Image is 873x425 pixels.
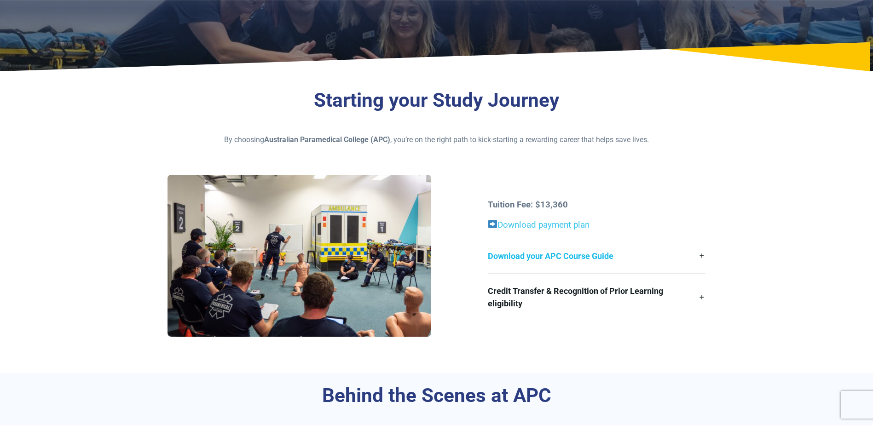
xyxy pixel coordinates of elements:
[168,134,706,145] p: By choosing , you’re on the right path to kick-starting a rewarding career that helps save lives.
[488,239,705,273] a: Download your APC Course Guide
[488,220,497,229] img: ➡️
[168,384,706,408] h3: Behind the Scenes at APC
[264,135,390,144] strong: Australian Paramedical College (APC)
[497,220,590,230] a: Download payment plan
[488,274,705,321] a: Credit Transfer & Recognition of Prior Learning eligibility
[488,200,568,210] strong: Tuition Fee: $13,360
[168,89,706,112] h3: Starting your Study Journey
